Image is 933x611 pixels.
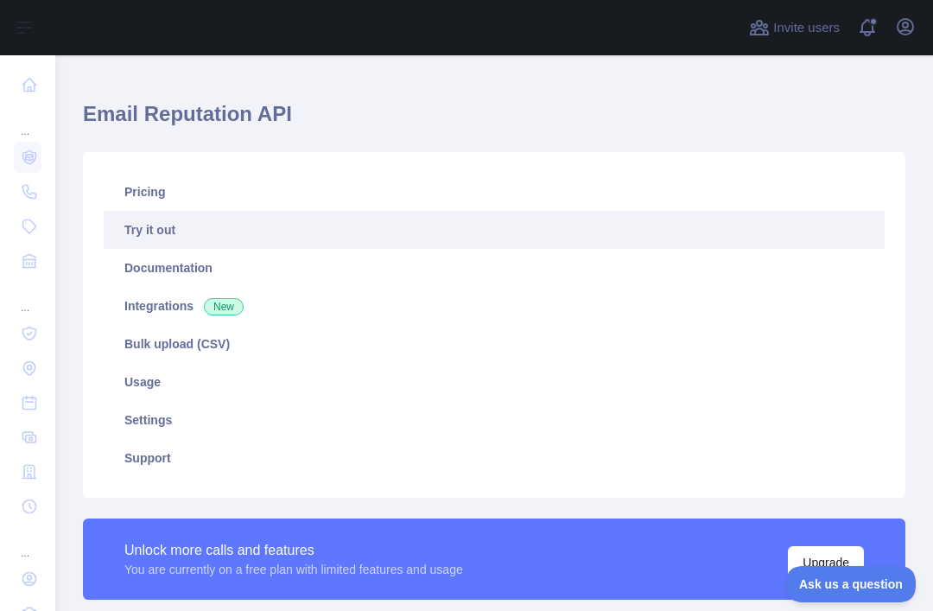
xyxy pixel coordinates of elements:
[104,249,885,287] a: Documentation
[104,173,885,211] a: Pricing
[104,363,885,401] a: Usage
[124,561,463,578] div: You are currently on a free plan with limited features and usage
[104,439,885,477] a: Support
[124,540,463,561] div: Unlock more calls and features
[788,546,864,579] button: Upgrade
[773,18,840,38] span: Invite users
[14,525,41,560] div: ...
[786,566,916,602] iframe: Toggle Customer Support
[204,298,244,315] span: New
[14,104,41,138] div: ...
[746,14,843,41] button: Invite users
[104,287,885,325] a: Integrations New
[14,280,41,315] div: ...
[83,100,905,142] h1: Email Reputation API
[104,211,885,249] a: Try it out
[104,401,885,439] a: Settings
[104,325,885,363] a: Bulk upload (CSV)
